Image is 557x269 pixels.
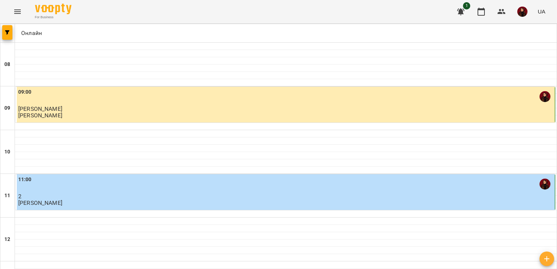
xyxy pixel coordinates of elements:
button: Створити урок [540,252,554,266]
p: Онлайн [18,29,42,38]
span: 1 [463,2,470,9]
p: [PERSON_NAME] [18,200,62,206]
h6: 12 [4,235,10,243]
label: 09:00 [18,88,32,96]
span: UA [538,8,545,15]
button: UA [535,5,548,18]
h6: 09 [4,104,10,112]
label: 11:00 [18,176,32,184]
h6: 08 [4,61,10,69]
h6: 10 [4,148,10,156]
img: Дарина Бондаренко [540,179,550,190]
img: Voopty Logo [35,4,71,14]
img: 958b9029b15ca212fd0684cba48e8a29.jpg [517,7,527,17]
img: Дарина Бондаренко [540,91,550,102]
h6: 11 [4,192,10,200]
p: [PERSON_NAME] [18,112,62,118]
button: Menu [9,3,26,20]
span: For Business [35,15,71,20]
span: [PERSON_NAME] [18,105,62,112]
p: 2 [18,193,553,199]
